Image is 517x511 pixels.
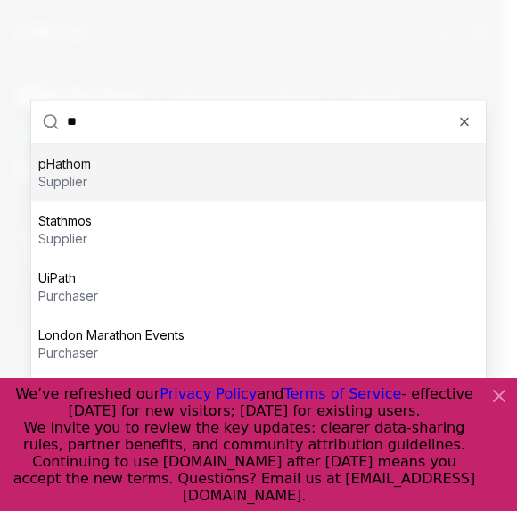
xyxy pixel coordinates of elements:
[38,229,92,247] p: supplier
[38,154,91,172] p: pHathom
[38,268,98,286] p: UiPath
[38,343,185,361] p: purchaser
[38,286,98,304] p: purchaser
[38,326,185,343] p: London Marathon Events
[38,172,91,190] p: supplier
[38,211,92,229] p: Stathmos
